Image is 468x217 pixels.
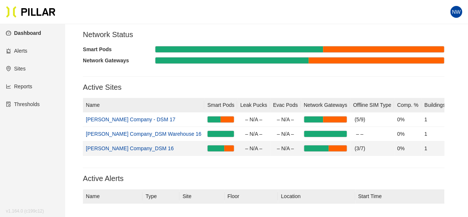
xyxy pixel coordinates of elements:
td: 1 [421,127,448,141]
div: – N/A – [240,130,267,138]
div: – – [356,130,391,138]
td: 0% [394,141,421,156]
td: 1 [421,141,448,156]
th: Smart Pods [204,98,237,112]
th: Name [83,189,142,204]
th: Site [179,189,224,204]
div: – N/A – [240,115,267,124]
div: – N/A – [273,130,298,138]
th: Offline SIM Type [350,98,394,112]
div: – N/A – [273,115,298,124]
a: [PERSON_NAME] Company_DSM 16 [86,145,174,151]
a: [PERSON_NAME] Company - DSM 17 [86,116,175,122]
th: Start Time [355,189,444,204]
span: NW [452,6,460,18]
th: Leak Pucks [237,98,270,112]
th: Comp. % [394,98,421,112]
h3: Network Status [83,30,444,39]
th: Type [142,189,179,204]
img: Pillar Technologies [6,6,55,18]
th: Evac Pods [270,98,301,112]
td: 1 [421,112,448,127]
th: Buildings [421,98,448,112]
h3: Active Sites [83,83,444,92]
a: dashboardDashboard [6,30,41,36]
div: Network Gateways [83,56,155,65]
th: Name [83,98,204,112]
a: alertAlerts [6,48,27,54]
div: – N/A – [273,144,298,152]
a: line-chartReports [6,83,32,89]
td: 0% [394,127,421,141]
span: (5/9) [354,116,365,122]
a: exceptionThresholds [6,101,40,107]
th: Network Gateways [301,98,350,112]
a: [PERSON_NAME] Company_DSM Warehouse 16 [86,131,201,137]
td: 0% [394,112,421,127]
h3: Active Alerts [83,174,444,183]
a: environmentSites [6,66,26,72]
th: Floor [225,189,278,204]
span: (3/7) [354,145,365,151]
div: Smart Pods [83,45,155,53]
th: Location [278,189,355,204]
div: – N/A – [240,144,267,152]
